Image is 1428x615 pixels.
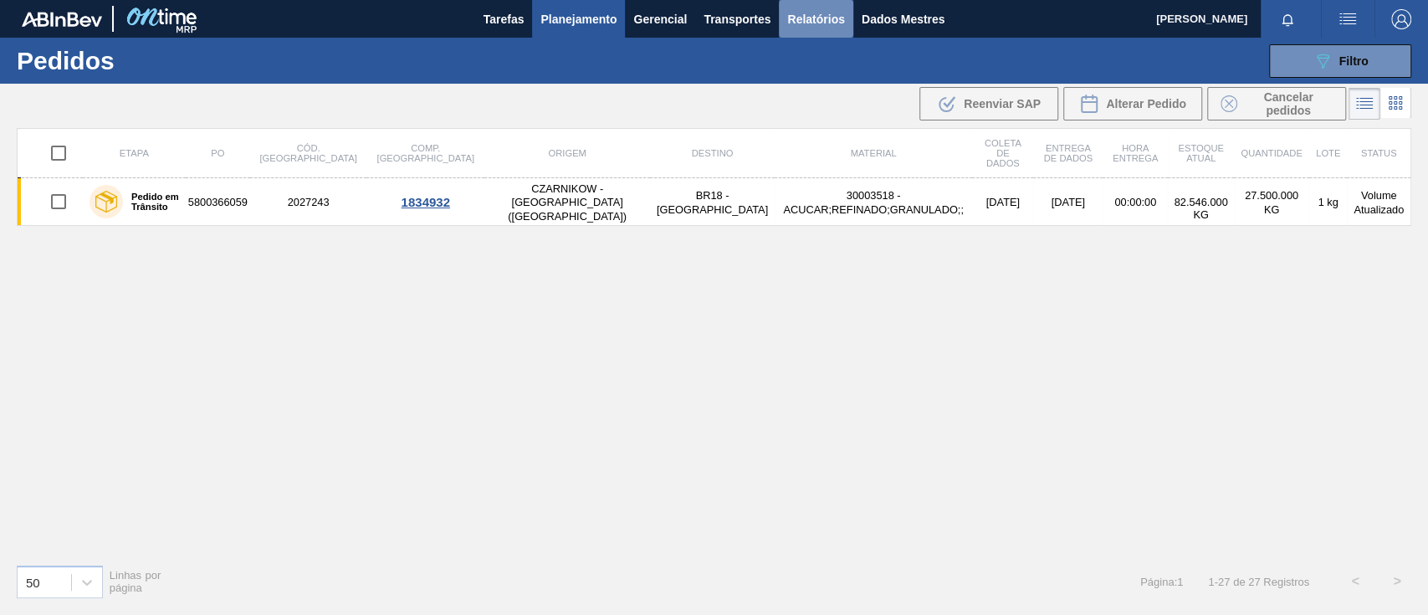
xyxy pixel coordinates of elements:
[657,189,768,216] font: BR18 - [GEOGRAPHIC_DATA]
[1349,88,1380,120] div: Visão em Lista
[1044,143,1093,163] font: Entrega de dados
[1269,44,1411,78] button: Filtro
[1156,13,1247,25] font: [PERSON_NAME]
[783,189,963,216] font: 30003518 - ACUCAR;REFINADO;GRANULADO;;
[1248,576,1260,588] font: 27
[1245,189,1298,216] font: 27.500.000 KG
[131,192,179,212] font: Pedido em Trânsito
[1263,90,1313,117] font: Cancelar pedidos
[1214,576,1217,588] font: -
[1318,196,1338,208] font: 1 kg
[1261,8,1314,31] button: Notificações
[1361,148,1396,158] font: Status
[548,148,586,158] font: Origem
[1052,196,1085,208] font: [DATE]
[985,138,1021,168] font: Coleta de dados
[1334,561,1376,602] button: <
[120,148,149,158] font: Etapa
[787,13,844,26] font: Relatórios
[1233,576,1245,588] font: de
[1114,196,1156,208] font: 00:00:00
[18,178,1411,226] a: Pedido em Trânsito58003660592027243CZARNIKOW - [GEOGRAPHIC_DATA] ([GEOGRAPHIC_DATA])BR18 - [GEOGR...
[1241,148,1302,158] font: Quantidade
[402,195,450,209] font: 1834932
[1351,574,1359,588] font: <
[1207,87,1346,120] button: Cancelar pedidos
[1063,87,1202,120] div: Alterar Pedido
[540,13,617,26] font: Planejamento
[1376,561,1418,602] button: >
[1207,87,1346,120] div: Cancelar Pedidos em Massa
[1339,54,1369,68] font: Filtro
[17,47,115,74] font: Pedidos
[1354,189,1404,216] font: Volume Atualizado
[1391,9,1411,29] img: Sair
[1218,576,1230,588] font: 27
[1178,143,1224,163] font: Estoque atual
[1174,576,1177,588] font: :
[850,148,896,158] font: Material
[22,12,102,27] img: TNhmsLtSVTkK8tSr43FrP2fwEKptu5GPRR3wAAAABJRU5ErkJggg==
[986,196,1020,208] font: [DATE]
[1174,196,1227,221] font: 82.546.000 KG
[704,13,770,26] font: Transportes
[211,148,224,158] font: PO
[1140,576,1174,588] font: Página
[508,182,627,223] font: CZARNIKOW - [GEOGRAPHIC_DATA] ([GEOGRAPHIC_DATA])
[1177,576,1183,588] font: 1
[862,13,945,26] font: Dados Mestres
[964,97,1041,110] font: Reenviar SAP
[376,143,473,163] font: Comp. [GEOGRAPHIC_DATA]
[633,13,687,26] font: Gerencial
[1338,9,1358,29] img: ações do usuário
[110,569,161,594] font: Linhas por página
[1316,148,1340,158] font: Lote
[1106,97,1186,110] font: Alterar Pedido
[288,196,330,208] font: 2027243
[26,575,40,589] font: 50
[1380,88,1411,120] div: Visão em Cards
[1113,143,1158,163] font: Hora Entrega
[484,13,525,26] font: Tarefas
[692,148,734,158] font: Destino
[1393,574,1400,588] font: >
[919,87,1058,120] div: Reenviar SAP
[1263,576,1309,588] font: Registros
[188,196,248,208] font: 5800366059
[1208,576,1214,588] font: 1
[259,143,356,163] font: Cód. [GEOGRAPHIC_DATA]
